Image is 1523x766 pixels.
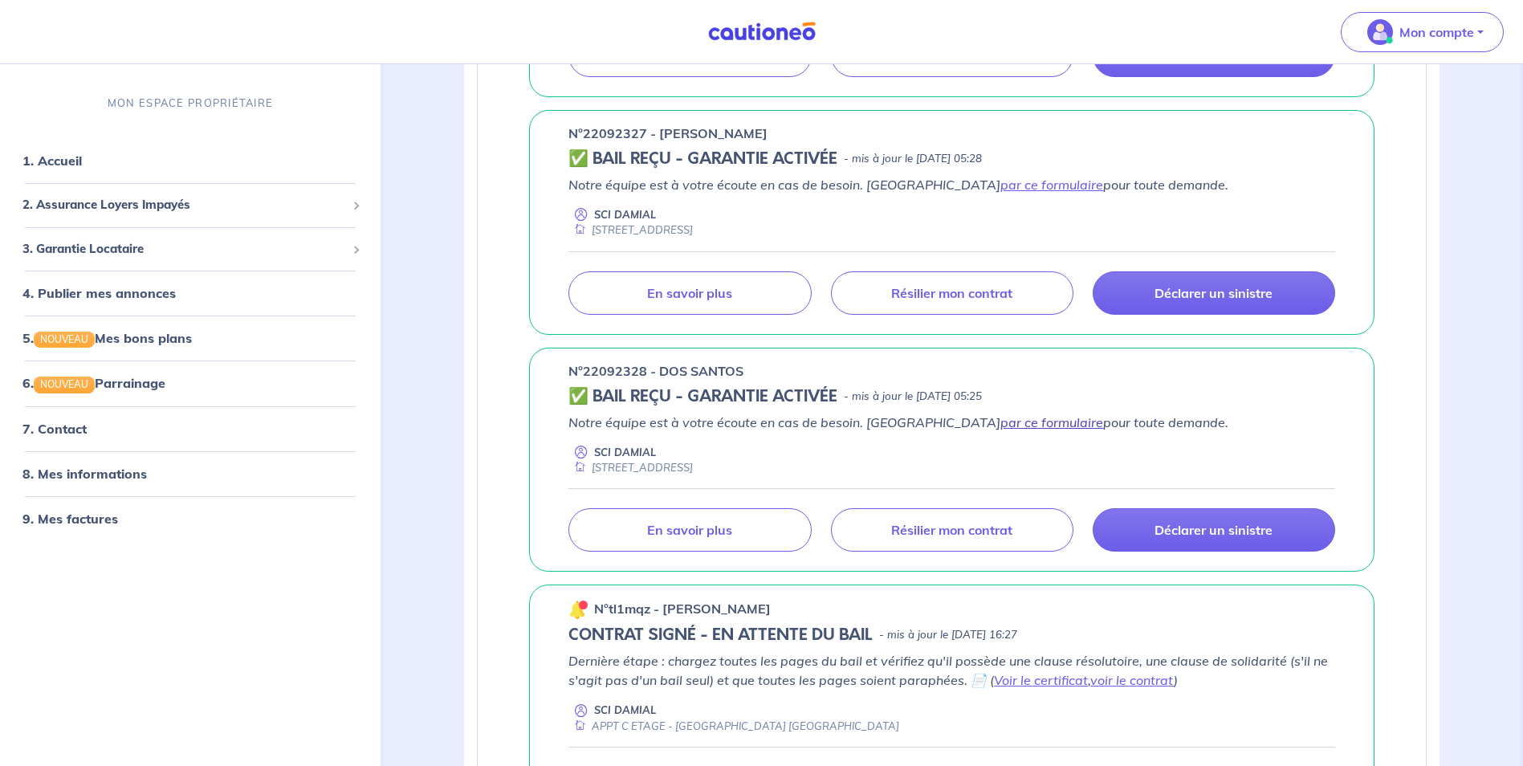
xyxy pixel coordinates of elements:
[568,387,837,406] h5: ✅ BAIL REÇU - GARANTIE ACTIVÉE
[1093,508,1335,552] a: Déclarer un sinistre
[568,460,693,475] div: [STREET_ADDRESS]
[1000,414,1103,430] a: par ce formulaire
[22,376,165,392] a: 6.NOUVEAUParrainage
[844,151,982,167] p: - mis à jour le [DATE] 05:28
[568,149,1335,169] div: state: CONTRACT-VALIDATED, Context: ,MAYBE-CERTIFICATE,,LESSOR-DOCUMENTS,IS-ODEALIM
[594,703,656,718] p: SCI DAMIAL
[702,22,822,42] img: Cautioneo
[6,413,374,445] div: 7. Contact
[1000,177,1103,193] a: par ce formulaire
[1090,672,1174,688] a: voir le contrat
[6,503,374,535] div: 9. Mes factures
[568,625,873,645] h5: CONTRAT SIGNÉ - EN ATTENTE DU BAIL
[6,458,374,490] div: 8. Mes informations
[647,522,732,538] p: En savoir plus
[891,522,1012,538] p: Résilier mon contrat
[831,271,1073,315] a: Résilier mon contrat
[879,627,1017,643] p: - mis à jour le [DATE] 16:27
[568,175,1335,194] p: Notre équipe est à votre écoute en cas de besoin. [GEOGRAPHIC_DATA] pour toute demande.
[6,190,374,222] div: 2. Assurance Loyers Impayés
[108,96,273,111] p: MON ESPACE PROPRIÉTAIRE
[568,149,837,169] h5: ✅ BAIL REÇU - GARANTIE ACTIVÉE
[844,389,982,405] p: - mis à jour le [DATE] 05:25
[1093,271,1335,315] a: Déclarer un sinistre
[594,599,771,618] p: n°tl1mqz - [PERSON_NAME]
[22,466,147,482] a: 8. Mes informations
[568,719,899,734] div: APPT C ETAGE - [GEOGRAPHIC_DATA] [GEOGRAPHIC_DATA]
[994,672,1088,688] a: Voir le certificat
[6,368,374,400] div: 6.NOUVEAUParrainage
[831,508,1073,552] a: Résilier mon contrat
[891,285,1012,301] p: Résilier mon contrat
[594,445,656,460] p: SCI DAMIAL
[647,285,732,301] p: En savoir plus
[1341,12,1504,52] button: illu_account_valid_menu.svgMon compte
[568,600,588,619] img: 🔔
[568,361,743,381] p: n°22092328 - DOS SANTOS
[1399,22,1474,42] p: Mon compte
[6,323,374,355] div: 5.NOUVEAUMes bons plans
[568,124,768,143] p: n°22092327 - [PERSON_NAME]
[568,387,1335,406] div: state: CONTRACT-VALIDATED, Context: ,MAYBE-CERTIFICATE,,LESSOR-DOCUMENTS,IS-ODEALIM
[6,278,374,310] div: 4. Publier mes annonces
[22,286,176,302] a: 4. Publier mes annonces
[22,153,82,169] a: 1. Accueil
[1154,522,1273,538] p: Déclarer un sinistre
[568,625,1335,645] div: state: CONTRACT-SIGNED, Context: NEW,MAYBE-CERTIFICATE,ALONE,LESSOR-DOCUMENTS
[22,421,87,437] a: 7. Contact
[568,508,811,552] a: En savoir plus
[568,651,1335,690] p: Dernière étape : chargez toutes les pages du bail et vérifiez qu'il possède une clause résolutoir...
[568,413,1335,432] p: Notre équipe est à votre écoute en cas de besoin. [GEOGRAPHIC_DATA] pour toute demande.
[22,197,346,215] span: 2. Assurance Loyers Impayés
[22,331,192,347] a: 5.NOUVEAUMes bons plans
[568,222,693,238] div: [STREET_ADDRESS]
[1367,19,1393,45] img: illu_account_valid_menu.svg
[1154,285,1273,301] p: Déclarer un sinistre
[568,271,811,315] a: En savoir plus
[6,145,374,177] div: 1. Accueil
[22,511,118,527] a: 9. Mes factures
[6,234,374,265] div: 3. Garantie Locataire
[22,240,346,259] span: 3. Garantie Locataire
[594,207,656,222] p: SCI DAMIAL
